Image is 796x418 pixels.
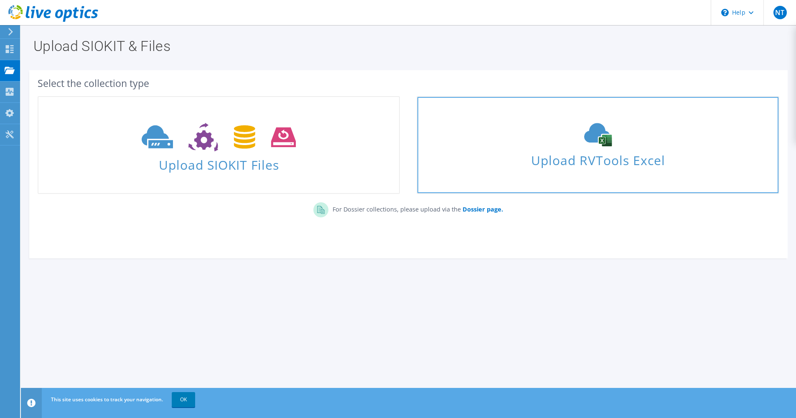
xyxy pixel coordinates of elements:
[38,79,779,88] div: Select the collection type
[33,39,779,53] h1: Upload SIOKIT & Files
[38,153,399,171] span: Upload SIOKIT Files
[461,205,503,213] a: Dossier page.
[417,96,779,194] a: Upload RVTools Excel
[172,392,195,407] a: OK
[38,96,400,194] a: Upload SIOKIT Files
[773,6,787,19] span: NT
[328,202,503,214] p: For Dossier collections, please upload via the
[417,149,778,167] span: Upload RVTools Excel
[721,9,729,16] svg: \n
[463,205,503,213] b: Dossier page.
[51,396,163,403] span: This site uses cookies to track your navigation.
